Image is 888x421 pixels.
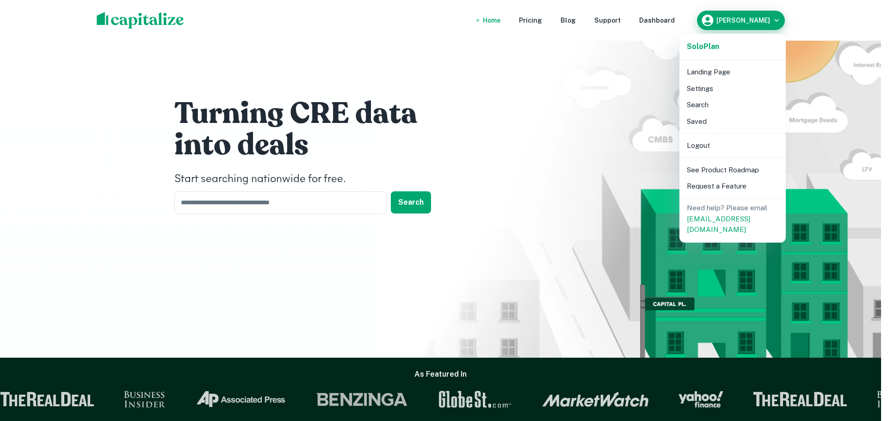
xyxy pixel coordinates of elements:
[683,162,782,178] li: See Product Roadmap
[683,80,782,97] li: Settings
[683,178,782,195] li: Request a Feature
[687,41,719,52] a: SoloPlan
[683,113,782,130] li: Saved
[687,202,778,235] p: Need help? Please email
[683,97,782,113] li: Search
[687,215,750,234] a: [EMAIL_ADDRESS][DOMAIN_NAME]
[683,137,782,154] li: Logout
[683,64,782,80] li: Landing Page
[842,347,888,391] iframe: Chat Widget
[687,42,719,51] strong: Solo Plan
